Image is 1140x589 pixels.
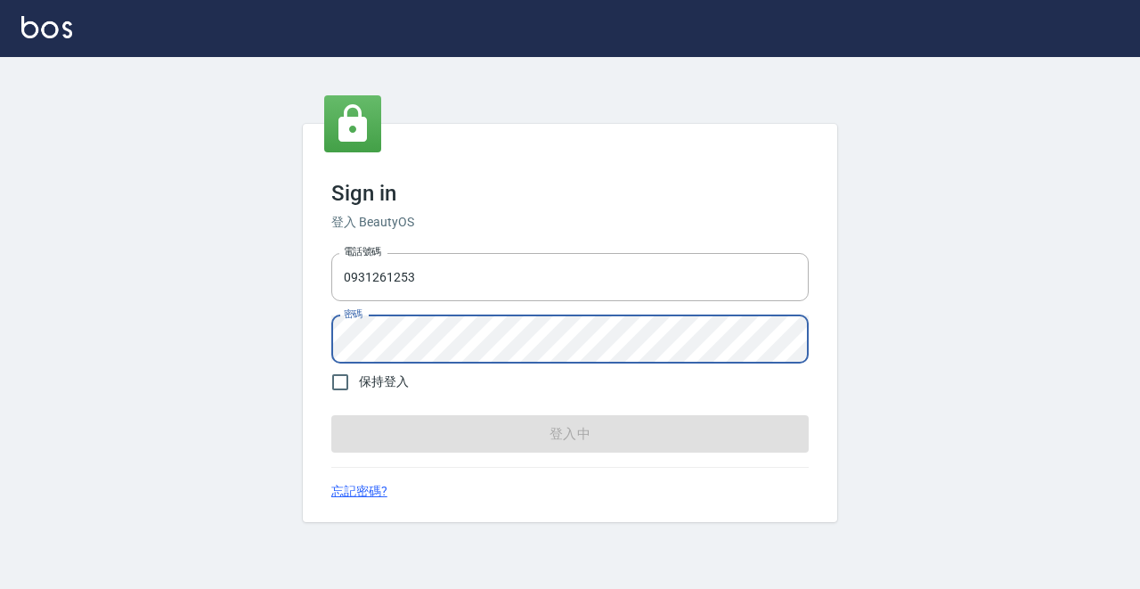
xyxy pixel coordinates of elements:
img: Logo [21,16,72,38]
h3: Sign in [331,181,809,206]
label: 密碼 [344,307,362,321]
span: 保持登入 [359,372,409,391]
a: 忘記密碼? [331,482,387,501]
label: 電話號碼 [344,245,381,258]
h6: 登入 BeautyOS [331,213,809,232]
